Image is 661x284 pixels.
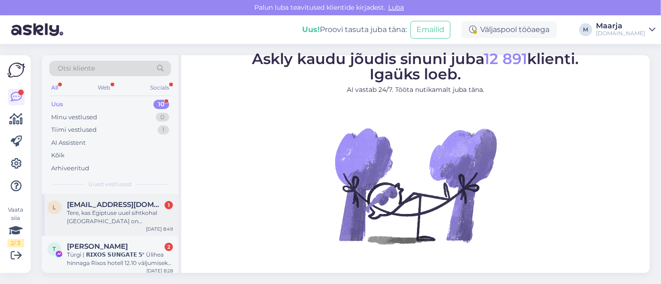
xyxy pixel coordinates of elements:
[67,209,173,226] div: Tere, kas Egiptuse uuel sihtkohal [GEOGRAPHIC_DATA] on reisikorraldajaks Join Up
[596,22,645,30] div: Maarja
[302,25,320,34] b: Uus!
[51,151,65,160] div: Kõik
[252,85,579,95] p: AI vastab 24/7. Tööta nutikamalt juba täna.
[332,102,499,269] img: No Chat active
[596,22,655,37] a: Maarja[DOMAIN_NAME]
[58,64,95,73] span: Otsi kliente
[67,251,173,267] div: Türgi | 𝗥𝗜𝗫𝗢𝗦 𝗦𝗨𝗡𝗚𝗔𝗧𝗘 𝟱* Ülihea hinnaga Rixos hotell 12.10 väljumiseks 😍 ULTRA KÕIK HINNAS pakett...
[153,100,169,109] div: 10
[158,125,169,135] div: 1
[148,82,171,94] div: Socials
[89,180,132,188] span: Uued vestlused
[53,204,56,211] span: l
[53,245,56,252] span: T
[484,50,528,68] span: 12 891
[51,125,97,135] div: Tiimi vestlused
[67,242,128,251] span: Timo Aava
[7,239,24,247] div: 2 / 3
[96,82,112,94] div: Web
[302,24,407,35] div: Proovi tasuta juba täna:
[385,3,407,12] span: Luba
[51,138,86,148] div: AI Assistent
[165,243,173,251] div: 2
[165,201,173,209] div: 1
[579,23,592,36] div: M
[67,200,164,209] span: laurakimask@mail.ee
[49,82,60,94] div: All
[156,113,169,122] div: 0
[51,100,63,109] div: Uus
[51,113,97,122] div: Minu vestlused
[146,267,173,274] div: [DATE] 8:28
[596,30,645,37] div: [DOMAIN_NAME]
[7,63,25,77] img: Askly Logo
[7,206,24,247] div: Vaata siia
[146,226,173,232] div: [DATE] 8:49
[462,21,557,38] div: Väljaspool tööaega
[252,50,579,83] span: Askly kaudu jõudis sinuni juba klienti. Igaüks loeb.
[51,164,89,173] div: Arhiveeritud
[410,21,450,39] button: Emailid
